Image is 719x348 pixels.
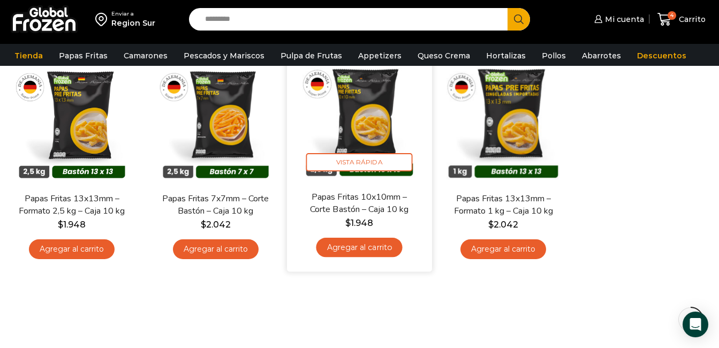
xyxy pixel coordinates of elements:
span: $ [201,220,206,230]
img: address-field-icon.svg [95,10,111,28]
a: Pollos [536,46,571,66]
span: $ [58,220,63,230]
bdi: 2.042 [488,220,518,230]
a: Agregar al carrito: “Papas Fritas 7x7mm - Corte Bastón - Caja 10 kg” [173,239,259,259]
a: Agregar al carrito: “Papas Fritas 13x13mm - Formato 2,5 kg - Caja 10 kg” [29,239,115,259]
span: $ [345,217,351,228]
div: Enviar a [111,10,155,18]
a: Queso Crema [412,46,475,66]
div: Open Intercom Messenger [683,312,708,337]
a: Papas Fritas 10x10mm – Corte Bastón – Caja 10 kg [301,191,417,216]
a: Hortalizas [481,46,531,66]
button: Search button [508,8,530,31]
bdi: 1.948 [345,217,373,228]
a: Papas Fritas [54,46,113,66]
span: Carrito [676,14,706,25]
div: Region Sur [111,18,155,28]
span: $ [488,220,494,230]
span: Mi cuenta [602,14,644,25]
a: Abarrotes [577,46,626,66]
a: Agregar al carrito: “Papas Fritas 10x10mm - Corte Bastón - Caja 10 kg” [316,237,403,257]
a: Mi cuenta [592,9,644,30]
span: 4 [668,11,676,20]
a: Papas Fritas 13x13mm – Formato 1 kg – Caja 10 kg [446,193,561,217]
span: Vista Rápida [306,153,413,171]
a: Agregar al carrito: “Papas Fritas 13x13mm - Formato 1 kg - Caja 10 kg” [460,239,546,259]
a: Pulpa de Frutas [275,46,347,66]
a: Appetizers [353,46,407,66]
a: Descuentos [632,46,692,66]
bdi: 2.042 [201,220,231,230]
a: 4 Carrito [655,7,708,32]
a: Camarones [118,46,173,66]
a: Papas Fritas 13x13mm – Formato 2,5 kg – Caja 10 kg [14,193,130,217]
a: Papas Fritas 7x7mm – Corte Bastón – Caja 10 kg [158,193,274,217]
bdi: 1.948 [58,220,86,230]
a: Pescados y Mariscos [178,46,270,66]
a: Tienda [9,46,48,66]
